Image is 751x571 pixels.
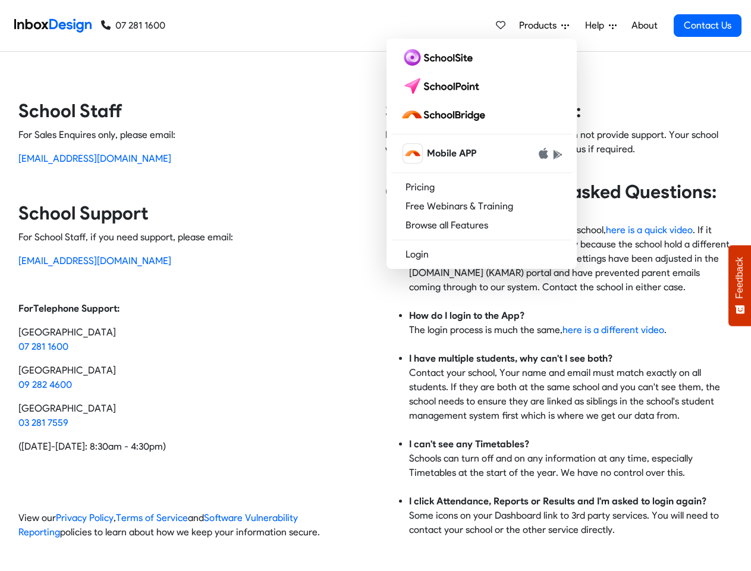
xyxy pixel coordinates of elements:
strong: For [18,303,33,314]
p: [GEOGRAPHIC_DATA] [18,325,366,354]
a: Privacy Policy [56,512,114,523]
strong: I click Attendance, Reports or Results and I'm asked to login again? [409,495,706,507]
a: [EMAIL_ADDRESS][DOMAIN_NAME] [18,255,171,266]
p: For Sales Enquires only, please email: [18,128,366,142]
a: 09 282 4600 [18,379,72,390]
a: Help [580,14,621,37]
span: Help [585,18,609,33]
strong: I can't see any Timetables? [409,438,529,450]
a: 07 281 1600 [18,341,68,352]
a: Products [514,14,574,37]
a: About [628,14,661,37]
li: Some icons on your Dashboard link to 3rd party services. You will need to contact your school or ... [409,494,733,537]
img: schoolbridge icon [403,144,422,163]
a: Terms of Service [116,512,188,523]
img: schoolbridge logo [401,105,490,124]
p: [GEOGRAPHIC_DATA] [18,363,366,392]
strong: I have multiple students, why can't I see both? [409,353,612,364]
span: Mobile APP [427,146,476,161]
p: View our , and policies to learn about how we keep your information secure. [18,511,366,539]
li: The login process is much the same, . [409,309,733,352]
a: Browse all Features [391,216,572,235]
img: schoolsite logo [401,48,477,67]
strong: How do I login to the App? [409,310,524,321]
strong: Telephone Support: [33,303,120,314]
li: Schools can turn off and on any information at any time, especially Timetables at the start of th... [409,437,733,494]
a: [EMAIL_ADDRESS][DOMAIN_NAME] [18,153,171,164]
a: Contact Us [674,14,741,37]
button: Feedback - Show survey [728,245,751,326]
strong: School Staff [18,100,122,122]
a: here is a different video [563,324,664,335]
div: Products [387,39,577,269]
strong: Caregiver Frequently asked Questions: [385,181,717,203]
span: Feedback [734,257,745,299]
a: here is a quick video [606,224,693,236]
span: Products [519,18,561,33]
li: Contact your school, Your name and email must match exactly on all students. If they are both at ... [409,352,733,437]
strong: Students & Caregivers: [385,100,581,122]
p: Please contact your School directly as we can not provide support. Your school will be able to he... [385,128,733,171]
a: Pricing [391,178,572,197]
a: schoolbridge icon Mobile APP [391,139,572,168]
p: ([DATE]-[DATE]: 8:30am - 4:30pm) [18,440,366,454]
a: 03 281 7559 [18,417,68,428]
p: For School Staff, if you need support, please email: [18,230,366,244]
a: Free Webinars & Training [391,197,572,216]
a: Login [391,245,572,264]
strong: School Support [18,202,148,224]
a: 07 281 1600 [101,18,165,33]
img: schoolpoint logo [401,77,485,96]
p: [GEOGRAPHIC_DATA] [18,401,366,430]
